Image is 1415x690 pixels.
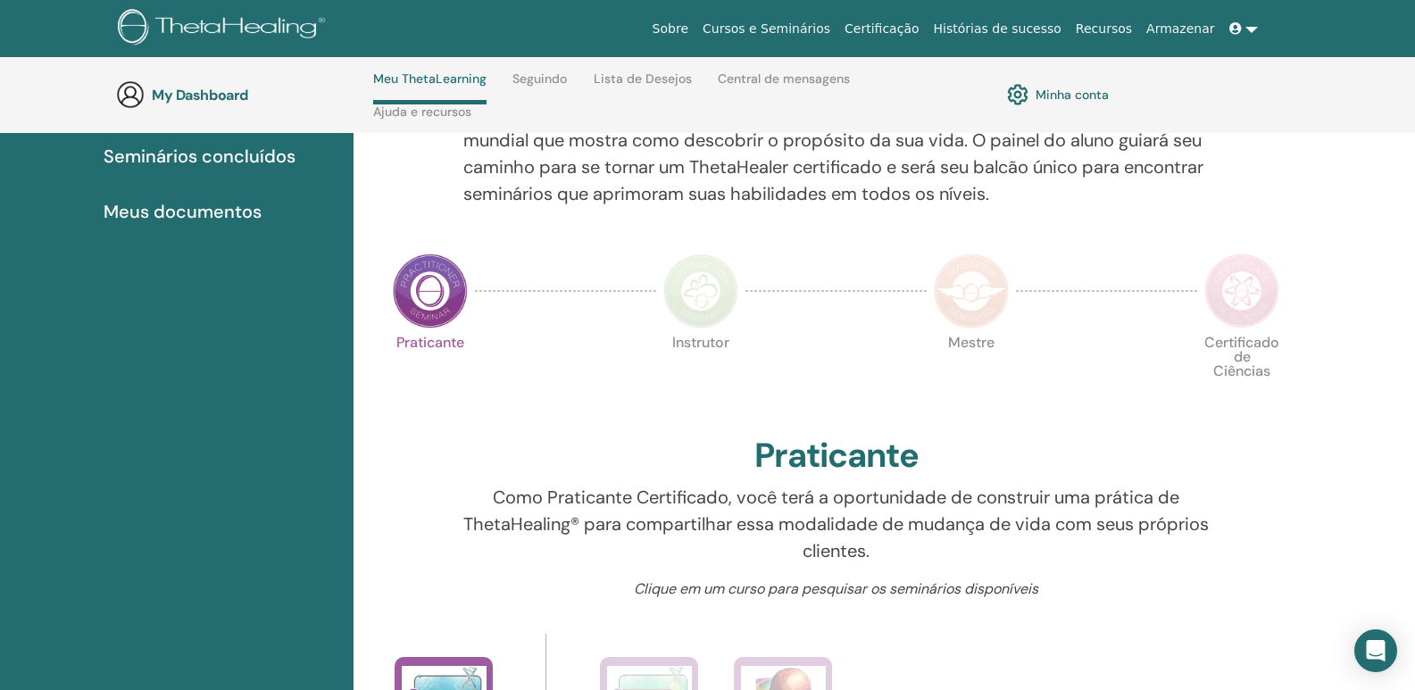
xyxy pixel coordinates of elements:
div: Open Intercom Messenger [1354,629,1397,672]
img: Practitioner [393,254,468,328]
img: logo.png [118,9,331,49]
img: Master [934,254,1009,328]
a: Central de mensagens [718,71,850,100]
a: Histórias de sucesso [927,12,1069,46]
h2: Praticante [754,436,919,477]
span: Seminários concluídos [104,143,295,170]
a: Cursos e Seminários [695,12,837,46]
p: Sua jornada começa aqui; bem-vindo ao ThetaLearning HQ. Aprenda a técnica de renome mundial que m... [463,100,1210,207]
p: Como Praticante Certificado, você terá a oportunidade de construir uma prática de ThetaHealing® p... [463,484,1210,564]
a: Certificação [837,12,926,46]
a: Sobre [645,12,695,46]
img: Certificate of Science [1204,254,1279,328]
a: Seguindo [512,71,567,100]
p: Clique em um curso para pesquisar os seminários disponíveis [463,578,1210,600]
h3: My Dashboard [152,87,330,104]
span: Meus documentos [104,198,262,225]
a: Recursos [1069,12,1139,46]
p: Praticante [393,336,468,411]
img: Instructor [663,254,738,328]
a: Meu ThetaLearning [373,71,487,104]
p: Instrutor [663,336,738,411]
a: Minha conta [1007,79,1109,110]
a: Ajuda e recursos [373,104,471,133]
a: Lista de Desejos [594,71,692,100]
img: generic-user-icon.jpg [116,80,145,109]
a: Armazenar [1139,12,1221,46]
img: cog.svg [1007,79,1028,110]
p: Certificado de Ciências [1204,336,1279,411]
p: Mestre [934,336,1009,411]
